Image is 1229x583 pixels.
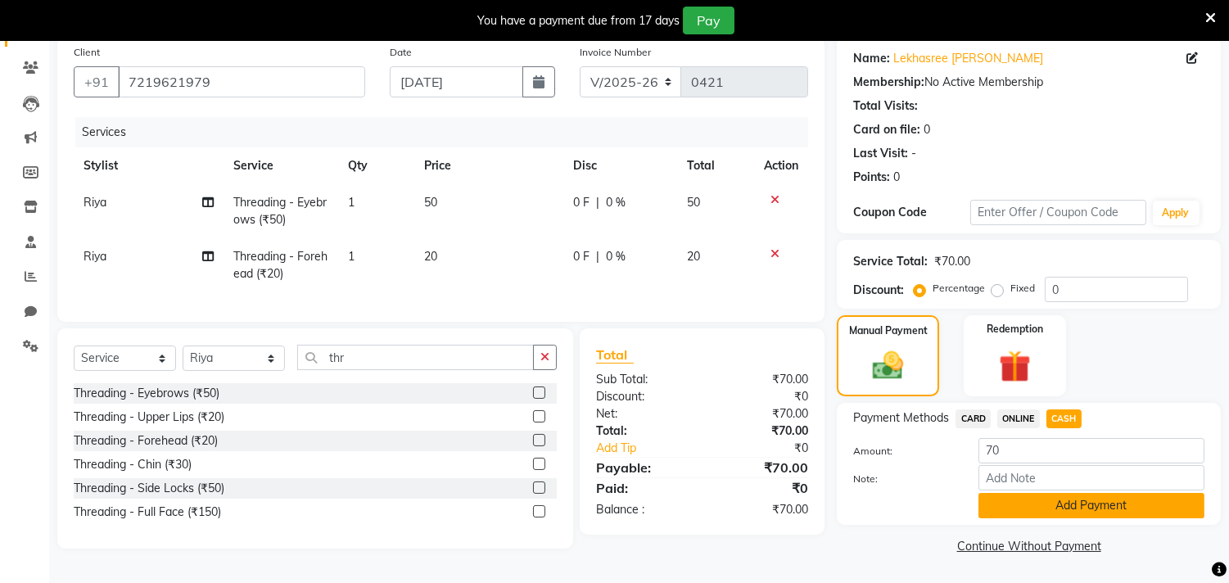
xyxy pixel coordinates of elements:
div: Total: [584,423,703,440]
a: Add Tip [584,440,722,457]
label: Redemption [987,322,1043,337]
div: Threading - Eyebrows (₹50) [74,385,219,402]
input: Enter Offer / Coupon Code [970,200,1145,225]
div: ₹70.00 [703,423,821,440]
img: _cash.svg [863,348,912,383]
div: Discount: [853,282,904,299]
span: 50 [424,195,437,210]
a: Lekhasree [PERSON_NAME] [893,50,1043,67]
input: Add Note [978,465,1204,490]
div: Net: [584,405,703,423]
label: Client [74,45,100,60]
div: Last Visit: [853,145,908,162]
div: Service Total: [853,253,928,270]
div: Payable: [584,458,703,477]
th: Action [754,147,808,184]
div: Threading - Upper Lips (₹20) [74,409,224,426]
div: Paid: [584,478,703,498]
span: 0 % [606,194,626,211]
div: Balance : [584,501,703,518]
span: 0 F [573,248,590,265]
span: 20 [687,249,700,264]
a: Continue Without Payment [840,538,1218,555]
div: Card on file: [853,121,920,138]
span: CARD [956,409,991,428]
label: Fixed [1010,281,1035,296]
div: Threading - Forehead (₹20) [74,432,218,450]
span: 50 [687,195,700,210]
label: Manual Payment [849,323,928,338]
span: | [596,194,599,211]
div: You have a payment due from 17 days [477,12,680,29]
div: ₹0 [703,478,821,498]
span: 0 F [573,194,590,211]
input: Amount [978,438,1204,463]
label: Date [390,45,412,60]
th: Stylist [74,147,224,184]
div: ₹0 [703,388,821,405]
span: CASH [1046,409,1082,428]
th: Disc [563,147,677,184]
div: Sub Total: [584,371,703,388]
div: Name: [853,50,890,67]
span: Threading - Eyebrows (₹50) [233,195,327,227]
div: ₹70.00 [703,458,821,477]
div: ₹70.00 [934,253,970,270]
th: Service [224,147,338,184]
input: Search by Name/Mobile/Email/Code [118,66,365,97]
span: Payment Methods [853,409,949,427]
span: Total [596,346,634,364]
div: No Active Membership [853,74,1204,91]
label: Note: [841,472,966,486]
div: Coupon Code [853,204,970,221]
label: Percentage [933,281,985,296]
th: Qty [338,147,414,184]
button: Pay [683,7,734,34]
span: 0 % [606,248,626,265]
div: Threading - Full Face (₹150) [74,504,221,521]
div: Total Visits: [853,97,918,115]
th: Price [414,147,563,184]
span: Threading - Forehead (₹20) [233,249,328,281]
span: ONLINE [997,409,1040,428]
input: Search or Scan [297,345,534,370]
button: Add Payment [978,493,1204,518]
span: Riya [84,249,106,264]
span: Riya [84,195,106,210]
span: 1 [348,195,355,210]
div: ₹0 [722,440,821,457]
div: Services [75,117,820,147]
div: Discount: [584,388,703,405]
div: ₹70.00 [703,405,821,423]
div: ₹70.00 [703,371,821,388]
div: ₹70.00 [703,501,821,518]
div: - [911,145,916,162]
button: Apply [1153,201,1200,225]
div: Membership: [853,74,924,91]
span: | [596,248,599,265]
label: Amount: [841,444,966,459]
span: 1 [348,249,355,264]
div: Points: [853,169,890,186]
span: 20 [424,249,437,264]
div: Threading - Chin (₹30) [74,456,192,473]
th: Total [677,147,755,184]
div: Threading - Side Locks (₹50) [74,480,224,497]
div: 0 [893,169,900,186]
label: Invoice Number [580,45,651,60]
div: 0 [924,121,930,138]
img: _gift.svg [989,346,1041,386]
button: +91 [74,66,120,97]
